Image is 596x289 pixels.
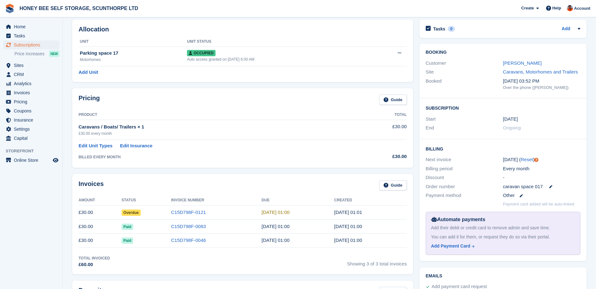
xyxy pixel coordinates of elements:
a: Add Unit [79,69,98,76]
a: menu [3,22,59,31]
span: Pricing [14,97,52,106]
th: Amount [79,195,122,205]
a: menu [3,61,59,70]
div: Payment method [426,192,503,199]
span: Insurance [14,116,52,124]
span: Help [552,5,561,11]
a: C15D798F-0083 [171,224,206,229]
a: Add Payment Card [431,243,572,249]
span: Coupons [14,106,52,115]
a: Edit Unit Types [79,142,112,150]
div: Next invoice [426,156,503,163]
div: Other [503,192,580,199]
span: Showing 3 of 3 total invoices [347,255,407,268]
a: menu [3,79,59,88]
h2: Tasks [433,26,446,32]
th: Total [353,110,407,120]
div: Billing period [426,165,503,172]
a: menu [3,41,59,49]
span: Settings [14,125,52,134]
div: Site [426,68,503,76]
td: £30.00 [353,120,407,139]
a: menu [3,31,59,40]
div: You can add it for them, or request they do so via their portal. [431,234,575,240]
span: Price increases [14,51,45,57]
div: Add Payment Card [431,243,470,249]
span: Account [574,5,590,12]
img: stora-icon-8386f47178a22dfd0bd8f6a31ec36ba5ce8667c1dd55bd0f319d3a0aa187defe.svg [5,4,14,13]
time: 2025-06-23 00:00:00 UTC [503,116,518,123]
div: £60.00 [79,261,110,268]
span: Invoices [14,88,52,97]
a: Price increases NEW [14,50,59,57]
span: Tasks [14,31,52,40]
div: Parking space 17 [80,50,187,57]
th: Created [334,195,407,205]
div: Total Invoiced [79,255,110,261]
p: Payment card added will be auto-linked [503,201,574,207]
div: 0 [448,26,455,32]
a: menu [3,88,59,97]
time: 2025-07-24 00:00:00 UTC [262,224,290,229]
div: Every month [503,165,580,172]
h2: Booking [426,50,580,55]
div: End [426,124,503,132]
a: HONEY BEE SELF STORAGE, SCUNTHORPE LTD [17,3,141,14]
div: Customer [426,60,503,67]
span: CRM [14,70,52,79]
h2: Pricing [79,95,100,105]
h2: Subscription [426,105,580,111]
img: Abbie Tucker [567,5,573,11]
span: Ongoing [503,125,521,130]
div: NEW [49,51,59,57]
time: 2025-06-24 00:00:00 UTC [262,237,290,243]
div: £30.00 [353,153,407,160]
a: Reset [521,157,533,162]
a: Preview store [52,156,59,164]
div: Order number [426,183,503,190]
th: Unit Status [187,37,371,47]
div: [DATE] ( ) [503,156,580,163]
span: Paid [122,237,133,244]
th: Status [122,195,171,205]
time: 2025-07-23 00:00:51 UTC [334,224,362,229]
span: Home [14,22,52,31]
a: menu [3,134,59,143]
a: Add [562,25,570,33]
div: Automate payments [431,216,575,223]
div: Start [426,116,503,123]
a: menu [3,116,59,124]
span: Subscriptions [14,41,52,49]
th: Unit [79,37,187,47]
a: Edit Insurance [120,142,152,150]
h2: Emails [426,274,580,279]
h2: Invoices [79,180,104,191]
th: Product [79,110,353,120]
div: Booked [426,78,503,91]
span: caravan space 017 [503,183,543,190]
span: Paid [122,224,133,230]
span: Capital [14,134,52,143]
a: menu [3,106,59,115]
div: Tooltip anchor [533,157,539,163]
span: Sites [14,61,52,70]
a: menu [3,97,59,106]
h2: Allocation [79,26,407,33]
a: C15D798F-0121 [171,210,206,215]
time: 2025-08-23 00:01:08 UTC [334,210,362,215]
div: [DATE] 03:52 PM [503,78,580,85]
time: 2025-08-24 00:00:00 UTC [262,210,290,215]
a: Caravans, Motorhomes and Trailers [503,69,578,74]
div: - [503,174,580,181]
span: Occupied [187,50,215,56]
a: C15D798F-0046 [171,237,206,243]
div: Add their debit or credit card to remove admin and save time. [431,225,575,231]
a: menu [3,156,59,165]
span: Create [521,5,534,11]
th: Due [262,195,334,205]
a: Guide [379,180,407,191]
span: Online Store [14,156,52,165]
span: Analytics [14,79,52,88]
div: £30.00 every month [79,131,353,136]
td: £30.00 [79,220,122,234]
